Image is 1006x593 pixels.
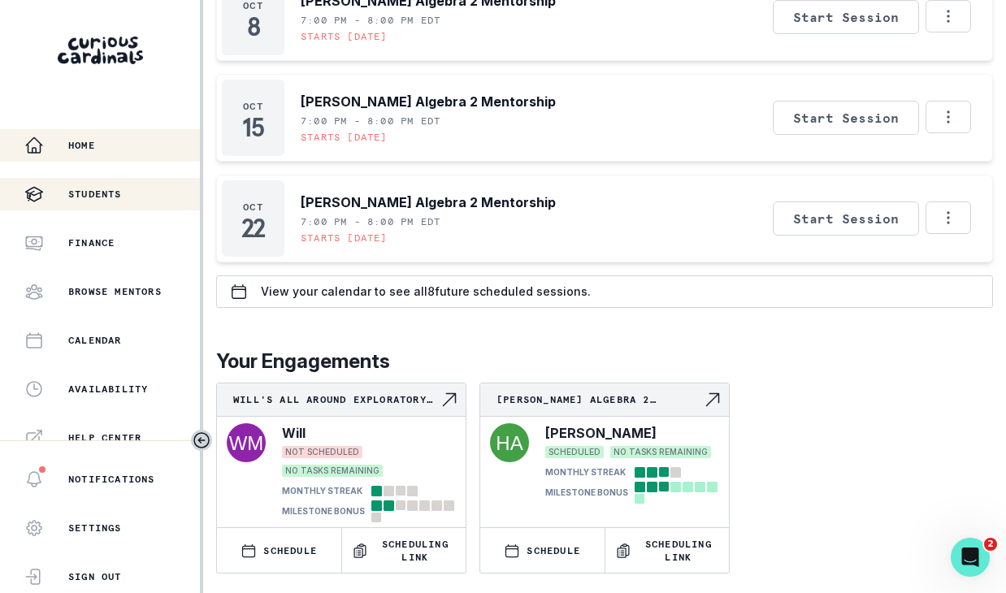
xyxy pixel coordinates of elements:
p: Will [282,423,306,443]
p: Help Center [68,431,141,444]
span: NOT SCHEDULED [282,446,362,458]
p: Scheduling Link [638,538,720,564]
p: Notifications [68,473,155,486]
p: Home [68,139,95,152]
p: Settings [68,522,122,535]
p: SCHEDULE [263,544,317,557]
p: 15 [242,119,263,136]
p: Finance [68,236,115,249]
button: Scheduling Link [605,528,730,573]
svg: Navigate to engagement page [440,390,459,409]
span: SCHEDULED [545,446,604,458]
p: Sign Out [68,570,122,583]
iframe: Intercom live chat [951,538,990,577]
p: 8 [247,19,260,35]
p: 22 [241,220,265,236]
img: Curious Cardinals Logo [58,37,143,64]
p: Starts [DATE] [301,232,388,245]
p: MILESTONE BONUS [545,487,628,499]
button: Start Session [773,201,919,236]
p: [PERSON_NAME] Algebra 2 Mentorship [301,193,556,212]
button: SCHEDULE [217,528,341,573]
span: NO TASKS REMAINING [282,465,383,477]
p: [PERSON_NAME] Algebra 2 Mentorship [301,92,556,111]
button: Start Session [773,101,919,135]
p: Will's All Around Exploratory Mentorship [233,393,440,406]
p: Calendar [68,334,122,347]
p: Oct [243,201,263,214]
p: Availability [68,383,148,396]
a: [PERSON_NAME] Algebra 2 MentorshipNavigate to engagement page[PERSON_NAME]SCHEDULEDNO TASKS REMAI... [480,383,729,502]
p: Starts [DATE] [301,131,388,144]
p: [PERSON_NAME] [545,423,657,443]
button: Scheduling Link [342,528,466,573]
span: 2 [984,538,997,551]
p: 7:00 PM - 8:00 PM EDT [301,115,440,128]
svg: Navigate to engagement page [703,390,722,409]
button: Toggle sidebar [191,430,212,451]
p: Browse Mentors [68,285,162,298]
p: 7:00 PM - 8:00 PM EDT [301,215,440,228]
p: MONTHLY STREAK [545,466,626,478]
p: [PERSON_NAME] Algebra 2 Mentorship [496,393,703,406]
button: SCHEDULE [480,528,605,573]
p: Students [68,188,122,201]
p: 7:00 PM - 8:00 PM EDT [301,14,440,27]
p: MILESTONE BONUS [282,505,365,517]
span: NO TASKS REMAINING [610,446,711,458]
img: svg [490,423,529,462]
p: Oct [243,100,263,113]
p: Your Engagements [216,347,993,376]
p: Starts [DATE] [301,30,388,43]
p: SCHEDULE [527,544,580,557]
p: MONTHLY STREAK [282,485,362,497]
button: Options [926,201,971,234]
a: Will's All Around Exploratory MentorshipNavigate to engagement pageWillNOT SCHEDULEDNO TASKS REMA... [217,383,466,521]
p: Scheduling Link [375,538,457,564]
button: Options [926,101,971,133]
img: svg [227,423,266,462]
p: View your calendar to see all 8 future scheduled sessions. [261,285,591,298]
